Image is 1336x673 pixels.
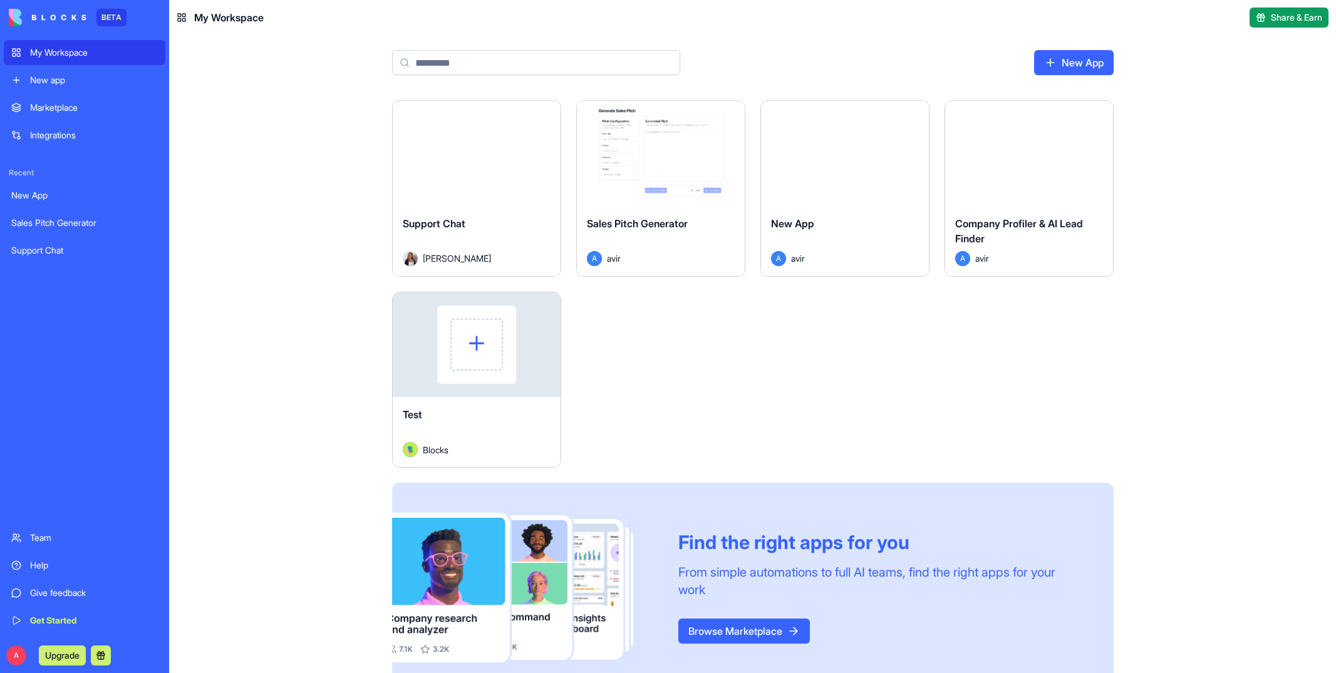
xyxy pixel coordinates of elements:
span: A [6,645,26,665]
img: logo [9,9,86,26]
div: BETA [96,9,127,26]
span: My Workspace [194,10,264,25]
div: From simple automations to full AI teams, find the right apps for your work [678,563,1084,599]
div: My Workspace [30,46,158,59]
div: Sales Pitch Generator [11,217,158,229]
a: New App [1034,50,1114,75]
span: avir [607,252,621,265]
span: [PERSON_NAME] [423,252,491,265]
a: Browse Marketplace [678,619,810,644]
img: Frame_181_egmpey.png [392,513,658,662]
div: Get Started [30,614,158,627]
span: avir [791,252,805,265]
span: Sales Pitch Generator [587,217,688,230]
a: Get Started [4,608,165,633]
a: Company Profiler & AI Lead FinderAavir [945,100,1114,277]
a: Marketplace [4,95,165,120]
a: New App [4,183,165,208]
a: New AppAavir [760,100,930,277]
a: Integrations [4,123,165,148]
span: Recent [4,168,165,178]
a: Support Chat [4,238,165,263]
div: Give feedback [30,587,158,599]
a: Upgrade [39,649,86,661]
div: New App [11,189,158,202]
img: Avatar [403,251,418,266]
span: A [955,251,970,266]
a: TestAvatarBlocks [392,292,561,468]
div: Marketplace [30,101,158,114]
span: Test [403,408,422,421]
a: My Workspace [4,40,165,65]
span: Company Profiler & AI Lead Finder [955,217,1083,245]
div: New app [30,74,158,86]
span: avir [975,252,989,265]
span: Blocks [423,443,448,456]
span: Share & Earn [1271,11,1322,24]
button: Upgrade [39,645,86,665]
a: Sales Pitch GeneratorAavir [576,100,745,277]
span: A [771,251,786,266]
a: BETA [9,9,127,26]
div: Help [30,559,158,572]
a: Support ChatAvatar[PERSON_NAME] [392,100,561,277]
div: Find the right apps for you [678,531,1084,553]
div: Support Chat [11,244,158,257]
span: A [587,251,602,266]
div: Team [30,532,158,544]
a: Help [4,553,165,578]
a: New app [4,68,165,93]
span: Support Chat [403,217,465,230]
img: Avatar [403,442,418,457]
a: Give feedback [4,580,165,605]
div: Integrations [30,129,158,141]
a: Team [4,525,165,550]
a: Sales Pitch Generator [4,210,165,235]
button: Share & Earn [1250,8,1328,28]
span: New App [771,217,814,230]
